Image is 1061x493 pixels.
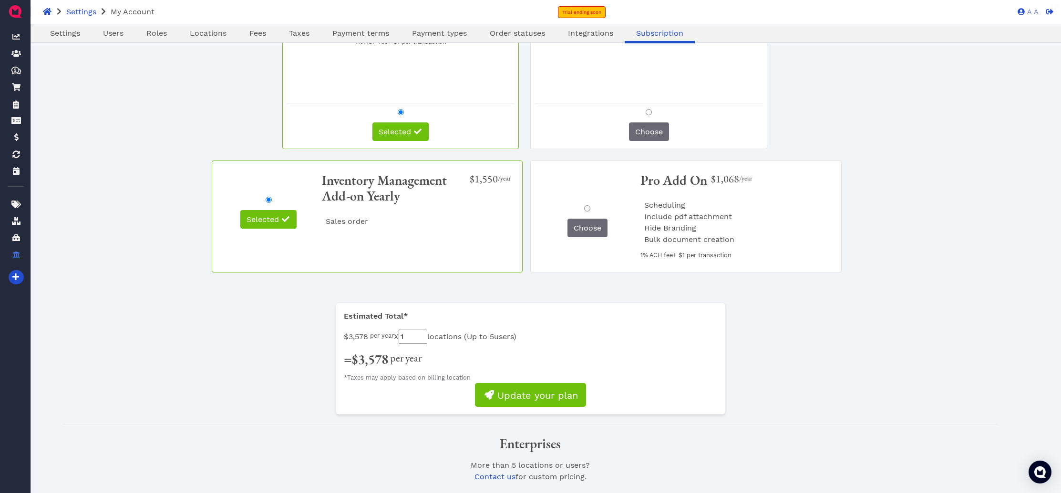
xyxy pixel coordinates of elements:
a: A A. [1013,7,1040,16]
span: Enterprises [500,435,561,452]
span: A A. [1025,9,1040,16]
span: 1% ACH fee [355,38,388,45]
span: /year [739,174,752,182]
span: Settings [50,29,80,38]
span: 1% ACH fee [640,252,673,259]
a: Integrations [556,28,625,39]
span: Update your plan [496,390,578,401]
span: per year [370,332,394,339]
span: $3,578 [352,351,388,368]
a: Taxes [278,28,321,39]
a: Settings [39,28,92,39]
span: Payment terms [332,29,389,38]
span: Locations [190,29,227,38]
span: Taxes [289,29,309,38]
span: Include pdf attachment [644,212,732,221]
a: Roles [135,28,178,39]
button: Selected [372,122,429,141]
button: Choose [567,219,608,237]
a: Order statuses [478,28,556,39]
span: *Taxes may apply based on billing location [344,374,471,381]
a: Subscription [625,28,695,39]
span: Up to 5 [467,332,494,341]
span: X locations ( users) [344,330,516,344]
span: Order statuses [490,29,545,38]
a: Settings [66,7,96,16]
span: Selected [379,127,411,136]
span: Integrations [568,29,613,38]
span: Sales order [326,217,368,226]
span: Users [103,29,124,38]
button: Selected [240,210,297,229]
button: Choose [629,122,669,141]
div: Pro Add On [640,172,707,189]
a: Trial ending soon [558,6,606,18]
tspan: $ [14,68,17,72]
a: Contact us [474,472,515,481]
span: Estimated Total* [344,312,408,321]
span: for custom pricing. [474,472,587,481]
span: /year [498,174,511,182]
a: Payment terms [321,28,401,39]
a: Locations [178,28,238,39]
span: Choose [635,127,663,136]
div: Open Intercom Messenger [1029,461,1051,483]
span: Selected [247,215,279,224]
span: $1,550 [470,172,498,185]
span: Fees [249,29,266,38]
div: Inventory Management Add-on Yearly [322,172,466,204]
span: + $1 per transaction [388,38,446,45]
a: Fees [238,28,278,39]
button: Update your plan [475,383,586,407]
a: Payment types [401,28,478,39]
span: More than 5 locations or users? [471,461,590,470]
span: per year [390,351,422,365]
img: QuoteM_icon_flat.png [8,4,23,19]
span: Hide Branding [644,223,696,232]
span: Choose [574,223,601,232]
span: Trial ending soon [562,10,601,15]
span: + $1 per transaction [673,252,731,259]
span: Subscription [636,29,683,38]
span: $1,068 [711,172,739,185]
span: My Account [111,7,155,16]
span: Scheduling [644,201,685,210]
span: Payment types [412,29,467,38]
span: Roles [146,29,167,38]
span: Bulk document creation [644,235,734,244]
a: Users [92,28,135,39]
span: $3,578 [344,332,368,341]
span: = [344,352,422,368]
